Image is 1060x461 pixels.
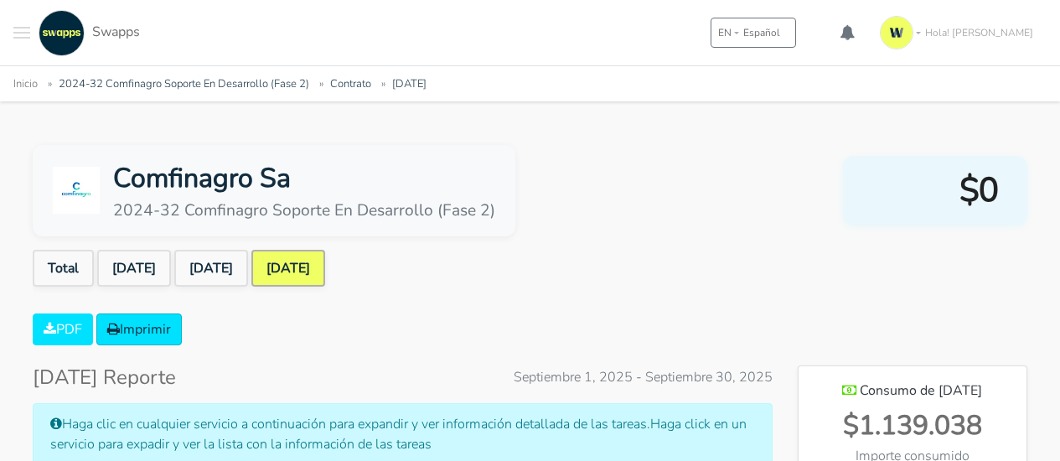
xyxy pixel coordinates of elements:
span: $0 [872,165,998,215]
div: 2024-32 Comfinagro Soporte En Desarrollo (Fase 2) [113,199,495,223]
a: Swapps [34,10,140,56]
a: [DATE] [251,250,325,287]
a: [DATE] [174,250,248,287]
span: Hola! [PERSON_NAME] [925,25,1033,40]
a: Inicio [13,76,38,91]
img: swapps-linkedin-v2.jpg [39,10,85,56]
a: Contrato [330,76,371,91]
img: Comfinagro Sa [53,167,100,214]
div: $1.139.038 [815,406,1010,446]
a: Imprimir [96,313,182,345]
button: ENEspañol [711,18,796,48]
button: Toggle navigation menu [13,10,30,56]
img: isotipo-3-3e143c57.png [880,16,913,49]
div: Comfinagro Sa [113,158,495,199]
span: Swapps [92,23,140,41]
span: Español [743,25,780,40]
a: [DATE] [97,250,171,287]
a: PDF [33,313,93,345]
a: 2024-32 Comfinagro Soporte En Desarrollo (Fase 2) [59,76,309,91]
span: Septiembre 1, 2025 - Septiembre 30, 2025 [514,367,773,387]
span: Consumo de [DATE] [860,381,982,400]
a: Total [33,250,94,287]
a: [DATE] [392,76,427,91]
a: Hola! [PERSON_NAME] [873,9,1047,56]
h4: [DATE] Reporte [33,365,176,390]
